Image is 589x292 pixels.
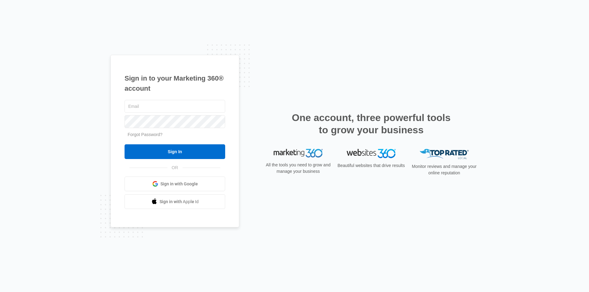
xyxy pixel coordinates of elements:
[347,149,396,158] img: Websites 360
[264,162,333,175] p: All the tools you need to grow and manage your business
[160,199,199,205] span: Sign in with Apple Id
[125,194,225,209] a: Sign in with Apple Id
[410,163,479,176] p: Monitor reviews and manage your online reputation
[128,132,163,137] a: Forgot Password?
[167,165,183,171] span: OR
[125,144,225,159] input: Sign In
[160,181,198,187] span: Sign in with Google
[274,149,323,157] img: Marketing 360
[125,73,225,93] h1: Sign in to your Marketing 360® account
[337,162,406,169] p: Beautiful websites that drive results
[125,100,225,113] input: Email
[420,149,469,159] img: Top Rated Local
[290,112,452,136] h2: One account, three powerful tools to grow your business
[125,176,225,191] a: Sign in with Google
